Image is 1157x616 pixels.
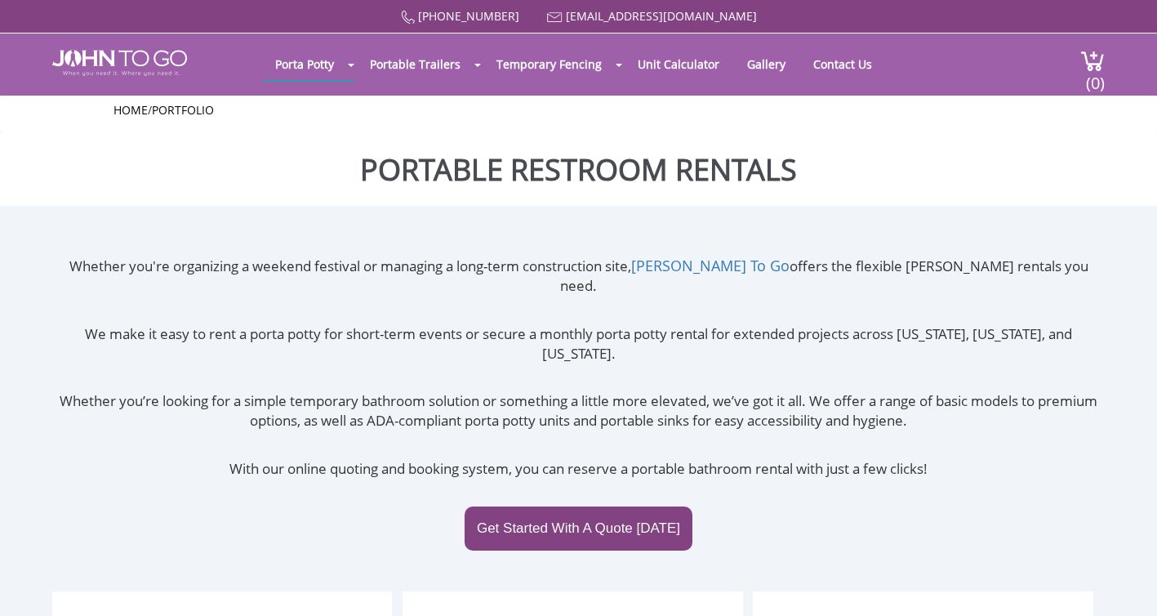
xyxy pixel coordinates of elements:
[1080,50,1105,72] img: cart a
[1085,59,1105,94] span: (0)
[418,8,519,24] a: [PHONE_NUMBER]
[801,48,884,80] a: Contact Us
[52,256,1105,297] p: Whether you're organizing a weekend festival or managing a long-term construction site, offers th...
[263,48,346,80] a: Porta Potty
[52,391,1105,431] p: Whether you’re looking for a simple temporary bathroom solution or something a little more elevat...
[547,12,563,23] img: Mail
[358,48,473,80] a: Portable Trailers
[52,459,1105,479] p: With our online quoting and booking system, you can reserve a portable bathroom rental with just ...
[566,8,757,24] a: [EMAIL_ADDRESS][DOMAIN_NAME]
[113,102,148,118] a: Home
[113,102,1044,118] ul: /
[401,11,415,25] img: Call
[465,507,692,551] a: Get Started With A Quote [DATE]
[1092,551,1157,616] button: Live Chat
[735,48,798,80] a: Gallery
[625,48,732,80] a: Unit Calculator
[484,48,614,80] a: Temporary Fencing
[52,324,1105,364] p: We make it easy to rent a porta potty for short-term events or secure a monthly porta potty renta...
[52,50,187,76] img: JOHN to go
[152,102,214,118] a: Portfolio
[631,256,790,275] a: [PERSON_NAME] To Go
